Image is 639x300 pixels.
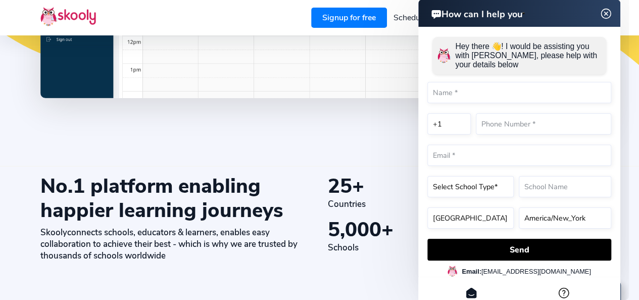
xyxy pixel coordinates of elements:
[311,8,387,28] a: Signup for free
[40,227,312,262] div: connects schools, educators & learners, enables easy collaboration to achieve their best - which ...
[328,242,463,253] div: Schools
[40,174,312,223] div: No.1 platform enabling happier learning journeys
[328,174,463,198] div: +
[328,198,463,210] div: Countries
[328,173,352,200] span: 25
[40,227,67,238] span: Skooly
[40,7,96,26] img: Skooly
[328,218,463,242] div: +
[328,216,381,243] span: 5,000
